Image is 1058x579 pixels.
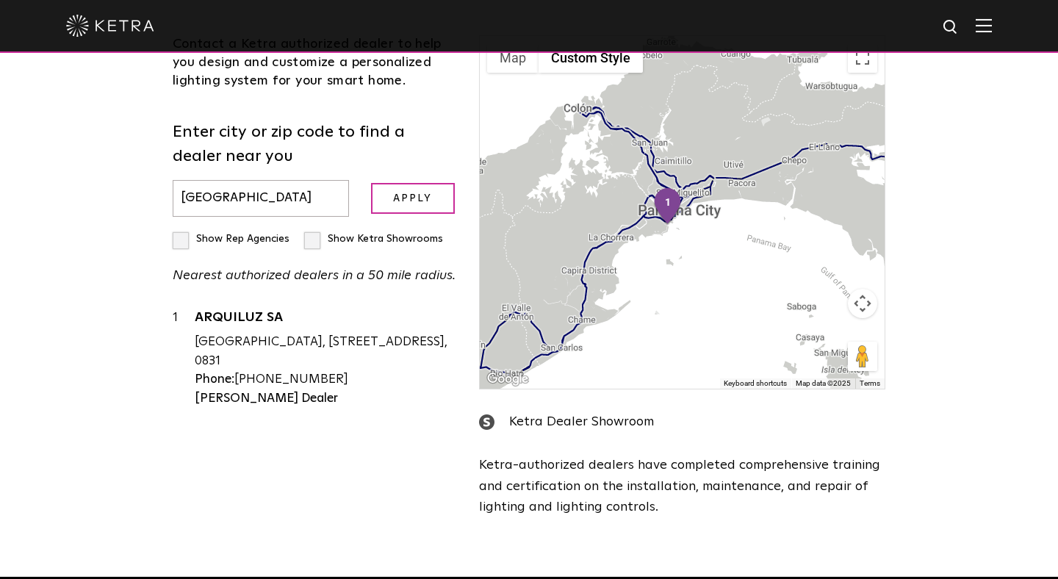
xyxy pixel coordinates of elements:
div: 1 [173,309,195,408]
label: Show Ketra Showrooms [304,234,443,244]
p: Ketra-authorized dealers have completed comprehensive training and certification on the installat... [479,455,885,518]
label: Enter city or zip code to find a dealer near you [173,121,457,169]
div: Contact a Ketra authorized dealer to help you design and customize a personalized lighting system... [173,35,457,91]
span: Map data ©2025 [796,379,851,387]
button: Show street map [487,43,539,73]
button: Toggle fullscreen view [848,43,877,73]
img: Hamburger%20Nav.svg [976,18,992,32]
img: ketra-logo-2019-white [66,15,154,37]
input: Enter city or zip code [173,180,349,217]
img: showroom_icon.png [479,414,494,430]
img: Google [483,370,532,389]
a: Open this area in Google Maps (opens a new window) [483,370,532,389]
p: Nearest authorized dealers in a 50 mile radius. [173,265,457,287]
div: 1 [652,187,683,227]
strong: Phone: [195,373,234,386]
strong: [PERSON_NAME] Dealer [195,392,338,405]
div: [GEOGRAPHIC_DATA], [STREET_ADDRESS], 0831 [195,333,457,370]
button: Keyboard shortcuts [724,378,787,389]
a: Terms (opens in new tab) [860,379,880,387]
button: Map camera controls [848,289,877,318]
img: search icon [942,18,960,37]
a: ARQUILUZ SA [195,311,457,329]
button: Drag Pegman onto the map to open Street View [848,342,877,371]
label: Show Rep Agencies [173,234,289,244]
div: Ketra Dealer Showroom [479,411,885,433]
div: [PHONE_NUMBER] [195,370,457,389]
input: Apply [371,183,455,215]
button: Custom Style [539,43,643,73]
